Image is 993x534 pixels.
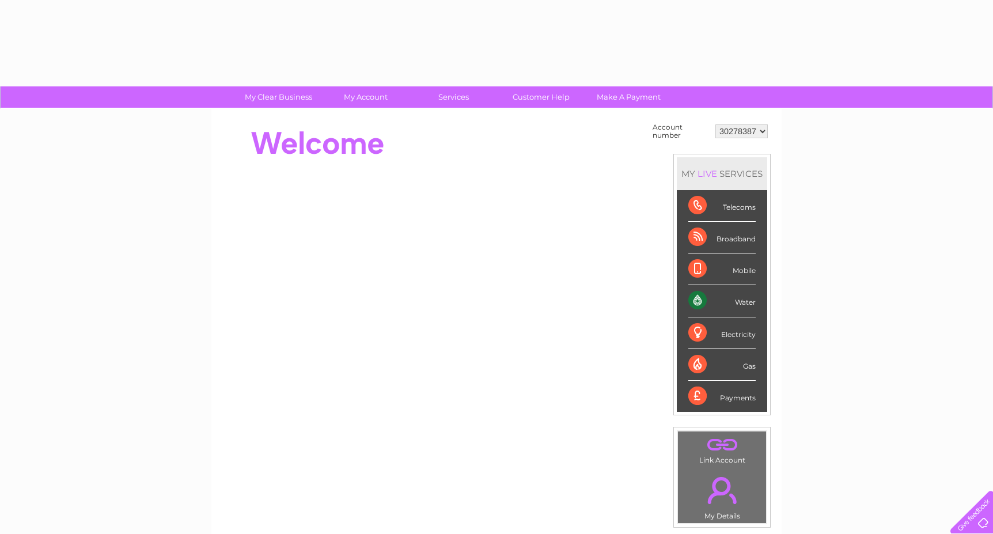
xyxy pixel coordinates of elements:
[688,190,756,222] div: Telecoms
[677,431,767,467] td: Link Account
[319,86,414,108] a: My Account
[406,86,501,108] a: Services
[688,253,756,285] div: Mobile
[688,222,756,253] div: Broadband
[695,168,719,179] div: LIVE
[688,381,756,412] div: Payments
[677,157,767,190] div: MY SERVICES
[677,467,767,524] td: My Details
[581,86,676,108] a: Make A Payment
[688,349,756,381] div: Gas
[681,470,763,510] a: .
[494,86,589,108] a: Customer Help
[688,285,756,317] div: Water
[650,120,712,142] td: Account number
[681,434,763,455] a: .
[688,317,756,349] div: Electricity
[231,86,326,108] a: My Clear Business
